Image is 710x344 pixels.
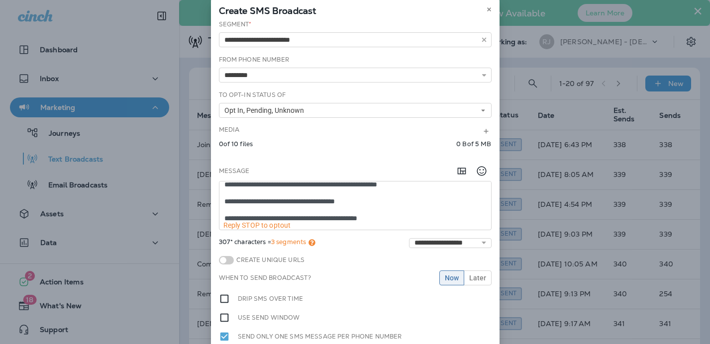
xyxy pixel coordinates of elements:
label: Media [219,126,240,134]
span: 3 segments [271,238,306,246]
p: 0 of 10 files [219,140,253,148]
button: Later [464,270,492,285]
label: To Opt-In Status of [219,91,286,99]
label: When to send broadcast? [219,274,311,282]
label: Message [219,167,250,175]
label: Segment [219,20,252,28]
label: Use send window [238,312,300,323]
label: From Phone Number [219,56,289,64]
button: Now [439,270,464,285]
p: 0 B of 5 MB [456,140,491,148]
span: Opt In, Pending, Unknown [224,106,308,115]
span: Later [469,274,486,281]
button: Select an emoji [472,161,492,181]
span: Now [445,274,459,281]
button: Add in a premade template [452,161,472,181]
span: 307* characters = [219,238,316,248]
label: Create Unique URLs [234,256,305,264]
label: Send only one SMS message per phone number [238,331,402,342]
label: Drip SMS over time [238,293,304,304]
button: Opt In, Pending, Unknown [219,103,492,118]
span: Reply STOP to optout [223,221,291,229]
